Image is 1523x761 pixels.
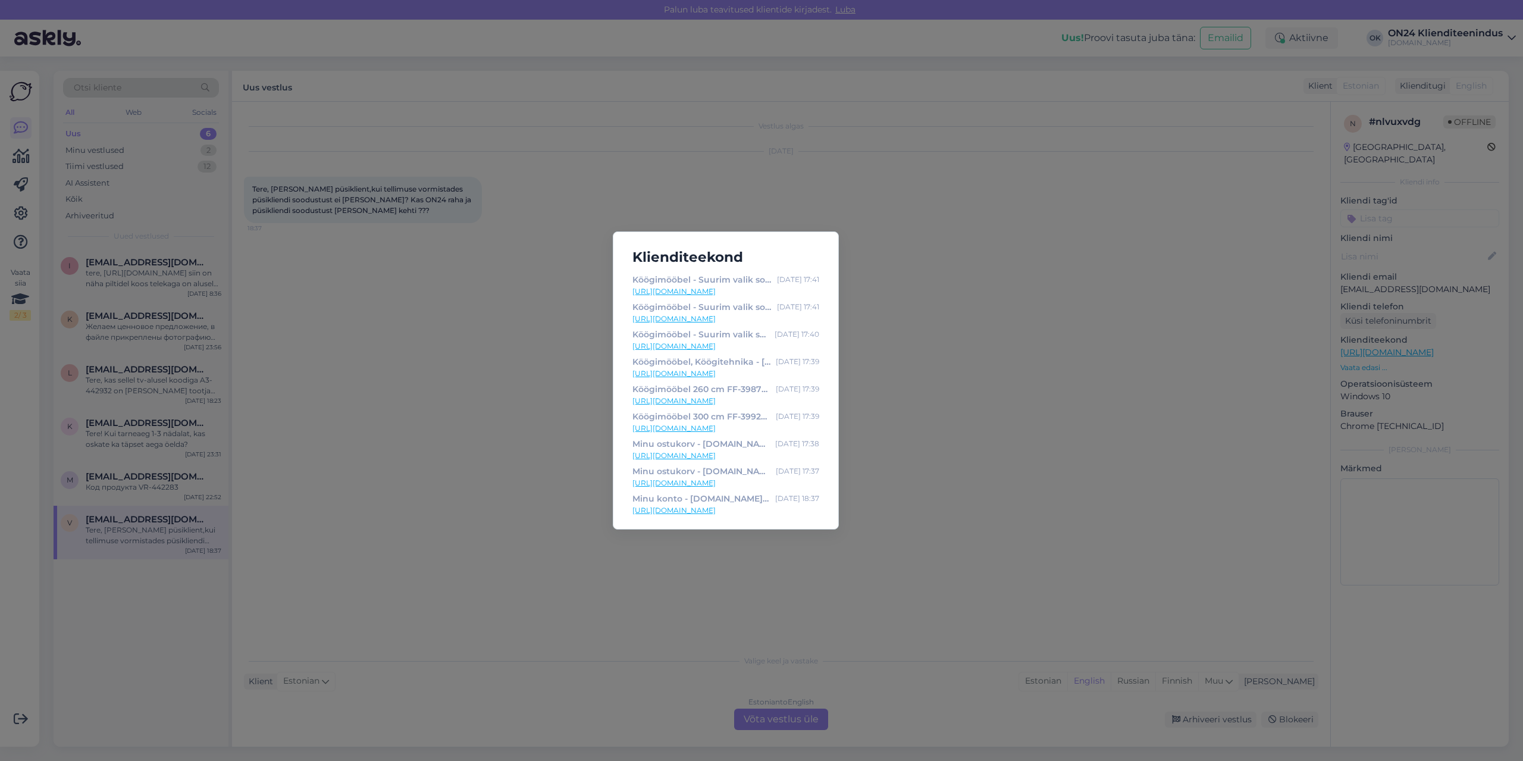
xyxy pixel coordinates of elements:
[632,300,772,314] div: Köögimööbel - Suurim valik soodsalt - Lk.2 - [DOMAIN_NAME] Sisustuskaubamaja
[632,450,819,461] a: [URL][DOMAIN_NAME]
[632,355,771,368] div: Köögimööbel, Köögitehnika - [DOMAIN_NAME] Sisustuskaubamaja
[632,273,772,286] div: Köögimööbel - Suurim valik soodsalt - Lk.2 - [DOMAIN_NAME] Sisustuskaubamaja
[632,478,819,488] a: [URL][DOMAIN_NAME]
[632,492,770,505] div: Minu konto - [DOMAIN_NAME] Sisustuskaubamaja
[632,341,819,352] a: [URL][DOMAIN_NAME]
[777,300,819,314] div: [DATE] 17:41
[775,437,819,450] div: [DATE] 17:38
[776,465,819,478] div: [DATE] 17:37
[776,355,819,368] div: [DATE] 17:39
[775,328,819,341] div: [DATE] 17:40
[632,396,819,406] a: [URL][DOMAIN_NAME]
[632,286,819,297] a: [URL][DOMAIN_NAME]
[777,273,819,286] div: [DATE] 17:41
[632,437,770,450] div: Minu ostukorv - [DOMAIN_NAME] Sisustuskaubamaja
[776,410,819,423] div: [DATE] 17:39
[632,368,819,379] a: [URL][DOMAIN_NAME]
[632,328,770,341] div: Köögimööbel - Suurim valik soodsalt - [DOMAIN_NAME] Sisustuskaubamaja
[775,492,819,505] div: [DATE] 18:37
[623,246,829,268] h5: Klienditeekond
[776,383,819,396] div: [DATE] 17:39
[632,410,771,423] div: Köögimööbel 300 cm FF-399203 - [DOMAIN_NAME] Sisustuskaubamaja
[632,505,819,516] a: [URL][DOMAIN_NAME]
[632,383,771,396] div: Köögimööbel 260 cm FF-398784 - [DOMAIN_NAME] Sisustuskaubamaja
[632,314,819,324] a: [URL][DOMAIN_NAME]
[632,423,819,434] a: [URL][DOMAIN_NAME]
[632,465,771,478] div: Minu ostukorv - [DOMAIN_NAME] Sisustuskaubamaja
